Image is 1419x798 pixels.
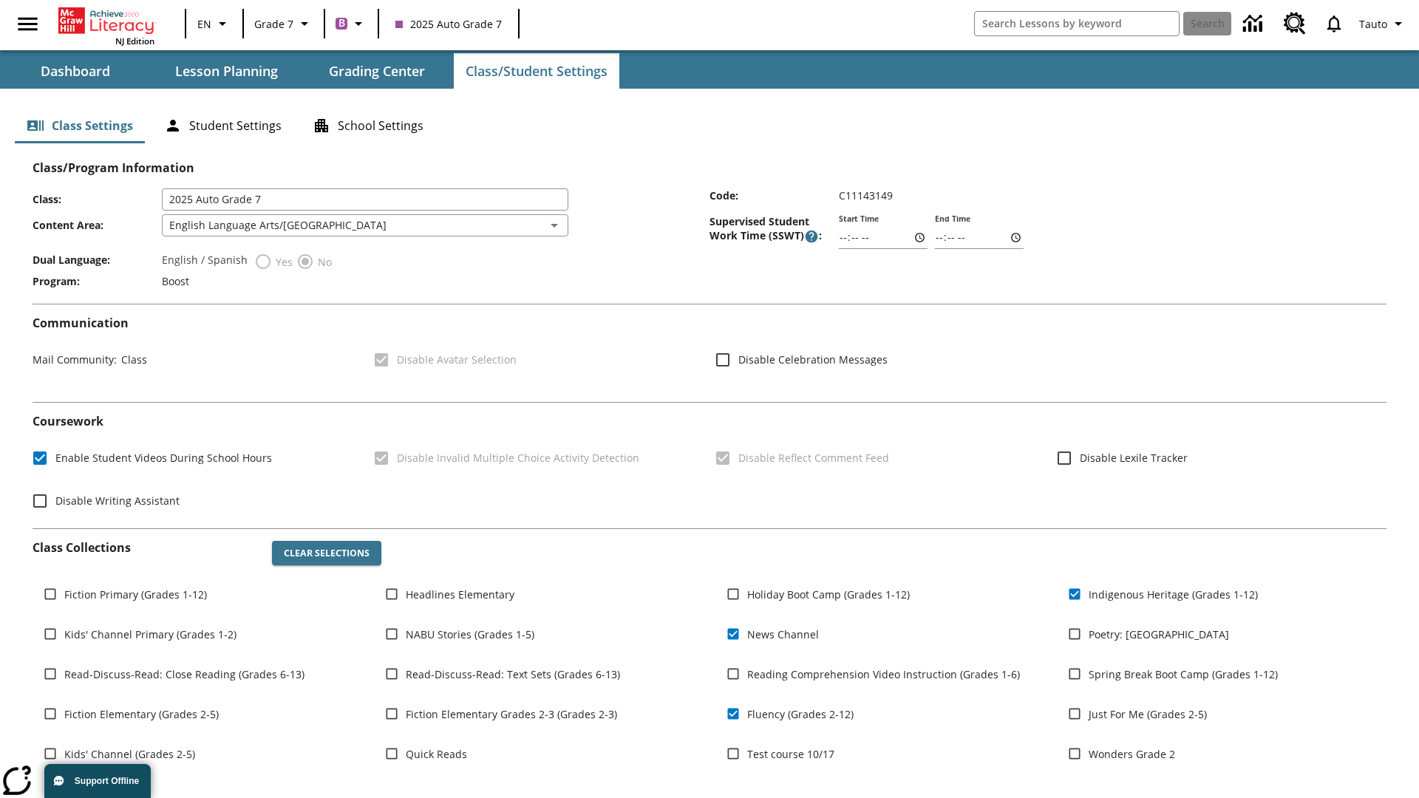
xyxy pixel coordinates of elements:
span: No [314,254,332,270]
span: Dashboard [41,63,110,80]
span: Kids' Channel (Grades 2-5) [64,746,195,762]
button: Class/Student Settings [454,53,619,89]
div: Class Collections [33,529,1386,788]
span: B [338,14,345,33]
span: Program : [33,274,162,288]
span: Support Offline [75,776,139,786]
span: Dual Language : [33,253,162,267]
h2: Class/Program Information [33,161,1386,175]
span: Kids' Channel Primary (Grades 1-2) [64,627,236,642]
div: Home [58,4,154,47]
div: Class/Program Information [33,175,1386,292]
h2: Class Collections [33,541,260,555]
span: Boost [162,274,189,288]
button: Clear Selections [272,541,381,566]
button: Language: EN, Select a language [191,10,238,37]
span: Wonders Grade 2 [1089,746,1175,762]
button: Support Offline [44,764,151,798]
span: Content Area : [33,218,162,232]
span: Disable Writing Assistant [55,493,180,508]
span: Fiction Elementary Grades 2-3 (Grades 2-3) [406,706,617,722]
div: Coursework [33,415,1386,516]
span: Disable Lexile Tracker [1080,450,1188,465]
span: Fiction Primary (Grades 1-12) [64,587,207,602]
div: Class/Student Settings [15,108,1404,143]
a: Resource Center, Will open in new tab [1275,4,1315,44]
span: Holiday Boot Camp (Grades 1-12) [747,587,910,602]
label: Start Time [839,214,879,225]
span: Indigenous Heritage (Grades 1-12) [1089,587,1258,602]
button: Lesson Planning [152,53,300,89]
span: Test course 10/17 [747,746,834,762]
span: Disable Celebration Messages [738,352,888,367]
span: Class : [33,192,162,206]
span: Enable Student Videos During School Hours [55,450,272,465]
button: Grading Center [303,53,451,89]
span: EN [197,16,211,32]
span: NJ Edition [115,35,154,47]
h2: Communication [33,316,1386,330]
span: Poetry: [GEOGRAPHIC_DATA] [1089,627,1229,642]
span: Read-Discuss-Read: Close Reading (Grades 6-13) [64,666,304,682]
span: Class/Student Settings [466,63,608,80]
span: Lesson Planning [175,63,278,80]
span: Grade 7 [254,16,293,32]
span: Supervised Student Work Time (SSWT) : [709,214,839,244]
a: Data Center [1234,4,1275,44]
button: Open side menu [6,2,50,46]
span: Fiction Elementary (Grades 2-5) [64,706,219,722]
span: 2025 Auto Grade 7 [395,16,502,32]
div: Communication [33,316,1386,390]
span: Tauto [1359,16,1387,32]
button: School Settings [301,108,435,143]
button: Student Settings [152,108,293,143]
span: Quick Reads [406,746,467,762]
span: Just For Me (Grades 2-5) [1089,706,1207,722]
input: Class [162,188,568,211]
label: End Time [935,214,970,225]
span: NABU Stories (Grades 1-5) [406,627,534,642]
h2: Course work [33,415,1386,429]
span: Fluency (Grades 2-12) [747,706,854,722]
span: C11143149 [839,188,893,202]
a: Notifications [1315,4,1353,43]
span: Yes [272,254,293,270]
span: Disable Reflect Comment Feed [738,450,889,465]
span: Spring Break Boot Camp (Grades 1-12) [1089,666,1278,682]
span: Disable Avatar Selection [397,352,517,367]
span: Headlines Elementary [406,587,514,602]
span: Read-Discuss-Read: Text Sets (Grades 6-13) [406,666,620,682]
button: Dashboard [1,53,149,89]
span: Grading Center [329,63,425,80]
button: Class Settings [15,108,145,143]
span: Mail Community : [33,352,117,366]
span: Reading Comprehension Video Instruction (Grades 1-6) [747,666,1020,682]
button: Grade: Grade 7, Select a grade [248,10,319,37]
button: Profile/Settings [1353,10,1413,37]
span: Code : [709,188,839,202]
span: Class [117,352,147,366]
div: English Language Arts/[GEOGRAPHIC_DATA] [162,214,568,236]
a: Home [58,6,154,35]
input: search field [975,12,1179,35]
span: News Channel [747,627,819,642]
label: English / Spanish [162,253,248,270]
button: Supervised Student Work Time is the timeframe when students can take LevelSet and when lessons ar... [804,229,819,244]
button: Boost Class color is purple. Change class color [330,10,373,37]
span: Disable Invalid Multiple Choice Activity Detection [397,450,639,465]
